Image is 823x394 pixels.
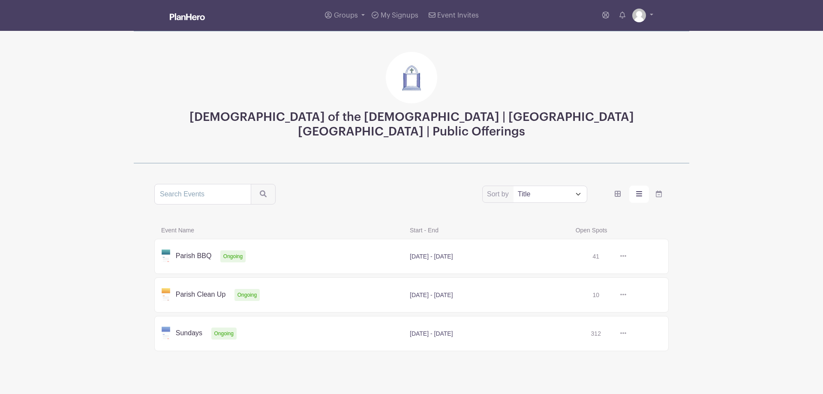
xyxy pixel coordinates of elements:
img: Doors3.jpg [386,52,437,103]
img: default-ce2991bfa6775e67f084385cd625a349d9dcbb7a52a09fb2fda1e96e2d18dcdb.png [632,9,646,22]
span: Event Name [156,225,405,235]
h3: [DEMOGRAPHIC_DATA] of the [DEMOGRAPHIC_DATA] | [GEOGRAPHIC_DATA] [GEOGRAPHIC_DATA] | Public Offer... [154,110,669,139]
span: Start - End [405,225,571,235]
input: Search Events [154,184,251,205]
span: Groups [334,12,358,19]
span: Open Spots [571,225,653,235]
span: Event Invites [437,12,479,19]
img: logo_white-6c42ec7e38ccf1d336a20a19083b03d10ae64f83f12c07503d8b9e83406b4c7d.svg [170,13,205,20]
div: order and view [608,186,669,203]
span: My Signups [381,12,418,19]
label: Sort by [487,189,511,199]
